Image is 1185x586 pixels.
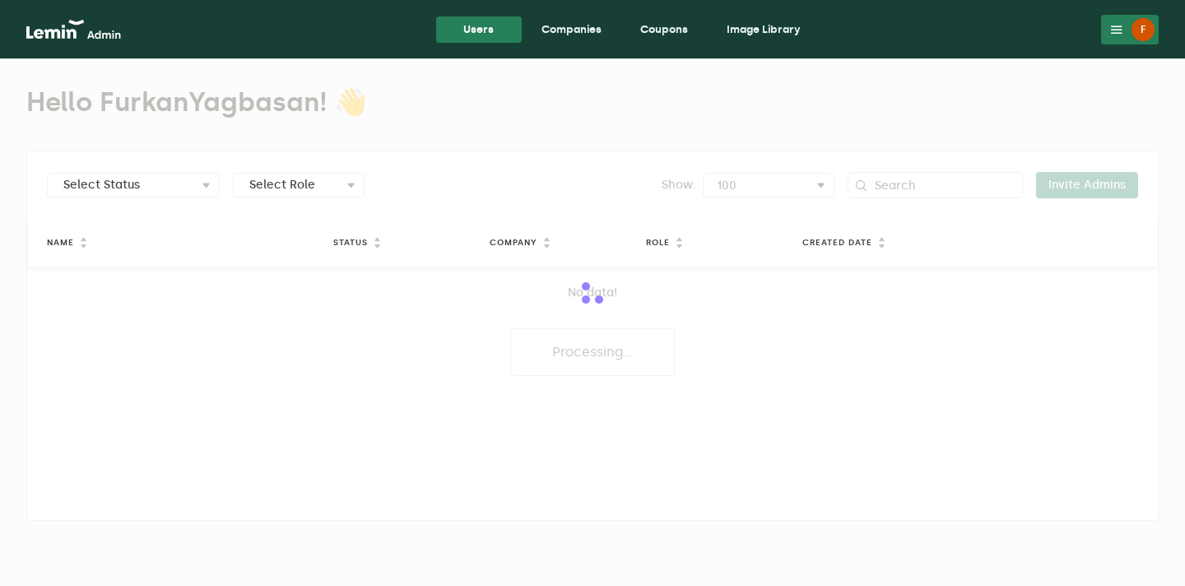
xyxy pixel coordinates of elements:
[713,16,814,43] a: Image Library
[1132,18,1155,41] div: F
[47,236,74,249] label: Name
[528,16,615,43] a: Companies
[490,236,537,249] label: Company
[436,16,522,43] a: Users
[621,16,707,43] a: Coupons
[802,236,872,249] label: Created Date
[646,236,670,249] label: Role
[26,20,122,40] img: logo
[247,179,315,196] div: Select Role
[333,236,368,249] label: Status
[61,179,140,196] div: Select Status
[1101,15,1159,44] button: F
